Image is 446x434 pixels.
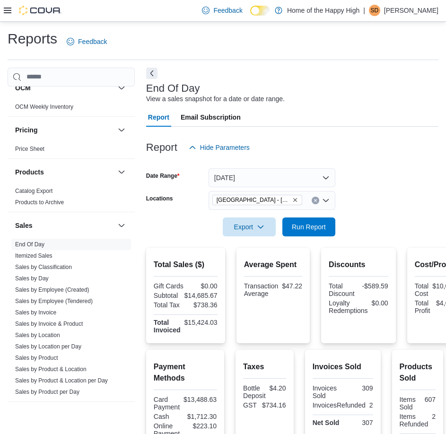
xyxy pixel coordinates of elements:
span: Sales by Product & Location [15,365,87,373]
strong: Net Sold [313,419,340,426]
span: Catalog Export [15,187,52,195]
h2: Total Sales ($) [154,259,218,270]
h2: Payment Methods [154,361,217,384]
a: Sales by Product & Location [15,366,87,373]
span: Feedback [213,6,242,15]
span: [GEOGRAPHIC_DATA] - [GEOGRAPHIC_DATA] - Fire & Flower [217,195,290,205]
h3: Pricing [15,125,37,135]
button: Export [223,217,276,236]
input: Dark Mode [250,6,270,16]
div: Shannon-Dawn Foth [369,5,380,16]
div: $0.00 [372,299,388,307]
h2: Average Spent [244,259,302,270]
h1: Reports [8,29,57,48]
a: Sales by Product per Day [15,389,79,395]
h2: Invoices Sold [313,361,373,373]
button: Hide Parameters [185,138,254,157]
div: Subtotal [154,292,181,299]
span: Products to Archive [15,199,64,206]
span: Hide Parameters [200,143,250,152]
button: Next [146,68,157,79]
span: Sales by Invoice & Product [15,320,83,328]
div: Items Sold [400,396,416,411]
a: Sales by Invoice [15,309,56,316]
a: OCM Weekly Inventory [15,104,73,110]
div: Total Cost [415,282,429,297]
div: Total Tax [154,301,184,309]
div: $738.36 [187,301,217,309]
div: $14,685.67 [184,292,218,299]
h3: Sales [15,221,33,230]
div: 307 [345,419,373,426]
button: Taxes [116,409,127,421]
a: Sales by Product & Location per Day [15,377,108,384]
span: Feedback [78,37,107,46]
strong: Total Invoiced [154,319,181,334]
div: 607 [420,396,436,403]
div: Cash [154,413,184,420]
a: Feedback [198,1,246,20]
button: Taxes [15,410,114,420]
button: Products [116,166,127,178]
button: Sales [15,221,114,230]
span: Sales by Employee (Tendered) [15,297,93,305]
span: Export [228,217,270,236]
div: View a sales snapshot for a date or date range. [146,94,285,104]
span: Sales by Product per Day [15,388,79,396]
a: Feedback [63,32,111,51]
button: OCM [116,82,127,94]
div: Gift Cards [154,282,184,290]
h3: OCM [15,83,31,93]
h2: Discounts [329,259,388,270]
h3: Report [146,142,177,153]
p: [PERSON_NAME] [384,5,438,16]
div: $47.22 [282,282,302,290]
img: Cova [19,6,61,15]
div: Card Payment [154,396,180,411]
a: Sales by Location per Day [15,343,81,350]
button: Run Report [282,217,335,236]
div: GST [243,401,258,409]
h3: End Of Day [146,83,200,94]
div: 2 [369,401,373,409]
a: Itemized Sales [15,252,52,259]
div: Sales [8,239,135,401]
a: Price Sheet [15,146,44,152]
a: Sales by Invoice & Product [15,321,83,327]
button: Remove Spruce Grove - Westwinds - Fire & Flower from selection in this group [292,197,298,203]
div: Total Profit [415,299,432,314]
span: Price Sheet [15,145,44,153]
a: Sales by Employee (Created) [15,286,89,293]
div: $15,424.03 [184,319,218,326]
span: Email Subscription [181,108,241,127]
span: SD [371,5,379,16]
div: Transaction Average [244,282,279,297]
button: [DATE] [209,168,335,187]
a: End Of Day [15,241,44,248]
button: Open list of options [322,197,330,204]
div: Bottle Deposit [243,384,265,399]
a: Sales by Classification [15,264,72,270]
div: -$589.59 [360,282,388,290]
label: Date Range [146,172,180,180]
button: OCM [15,83,114,93]
h2: Taxes [243,361,286,373]
span: Sales by Product [15,354,58,362]
p: | [363,5,365,16]
span: OCM Weekly Inventory [15,103,73,111]
div: $1,712.30 [187,413,217,420]
a: Catalog Export [15,188,52,194]
button: Products [15,167,114,177]
span: Sales by Employee (Created) [15,286,89,294]
div: Items Refunded [400,413,429,428]
div: 309 [345,384,373,392]
div: $13,488.63 [184,396,217,403]
span: Spruce Grove - Westwinds - Fire & Flower [212,195,302,205]
div: Products [8,185,135,212]
p: Home of the Happy High [287,5,359,16]
h3: Taxes [15,410,34,420]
